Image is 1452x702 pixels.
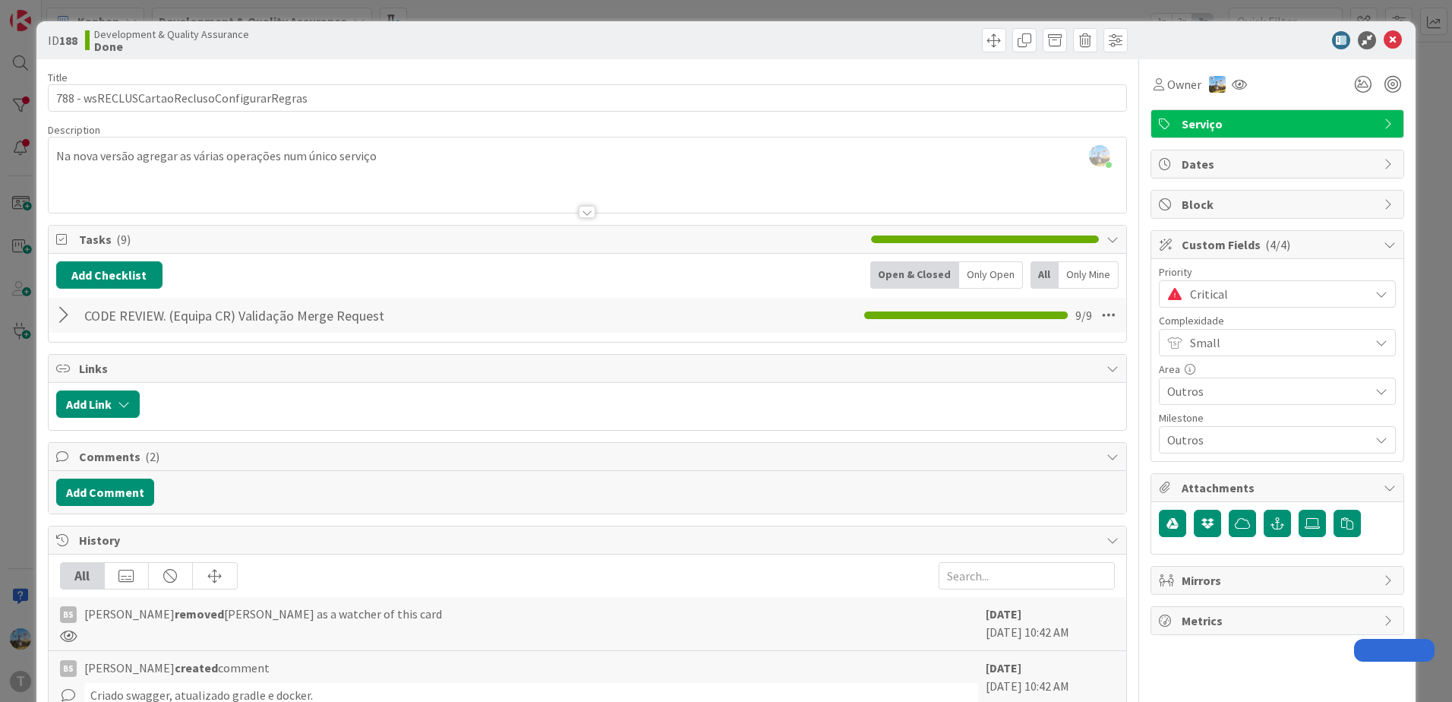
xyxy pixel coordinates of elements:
b: removed [175,606,224,621]
input: type card name here... [48,84,1127,112]
img: rbRSAc01DXEKpQIPCc1LpL06ElWUjD6K.png [1089,145,1110,166]
span: Serviço [1182,115,1376,133]
input: Search... [939,562,1115,590]
span: Development & Quality Assurance [94,28,249,40]
span: Outros [1167,381,1362,402]
img: DG [1209,76,1226,93]
div: Area [1159,364,1396,375]
span: Owner [1167,75,1201,93]
label: Title [48,71,68,84]
span: Comments [79,447,1099,466]
div: Priority [1159,267,1396,277]
span: Mirrors [1182,571,1376,590]
span: Metrics [1182,612,1376,630]
span: Critical [1190,283,1362,305]
span: ( 9 ) [116,232,131,247]
b: 188 [59,33,77,48]
div: Milestone [1159,413,1396,423]
span: Custom Fields [1182,236,1376,254]
span: 9 / 9 [1075,306,1092,324]
b: created [175,660,218,675]
span: Tasks [79,230,863,248]
span: Outros [1167,429,1362,451]
span: ( 2 ) [145,449,159,464]
button: Add Link [56,391,140,418]
div: Only Open [959,261,1023,289]
div: BS [60,606,77,623]
span: ID [48,31,77,49]
div: Complexidade [1159,315,1396,326]
span: Attachments [1182,479,1376,497]
b: [DATE] [986,606,1021,621]
span: Small [1190,332,1362,353]
div: BS [60,660,77,677]
b: [DATE] [986,660,1021,675]
input: Add Checklist... [79,302,421,329]
div: All [61,563,105,589]
span: Links [79,359,1099,378]
span: Dates [1182,155,1376,173]
div: Only Mine [1059,261,1119,289]
button: Add Checklist [56,261,163,289]
span: ( 4/4 ) [1265,237,1290,252]
span: Block [1182,195,1376,213]
span: [PERSON_NAME] [PERSON_NAME] as a watcher of this card [84,605,442,623]
p: Na nova versão agregar as várias operações num único serviço [56,147,1119,165]
div: [DATE] 10:42 AM [986,605,1115,643]
span: History [79,531,1099,549]
button: Add Comment [56,479,154,506]
span: Description [48,123,100,137]
div: All [1031,261,1059,289]
span: [PERSON_NAME] comment [84,659,270,677]
b: Done [94,40,249,52]
div: Open & Closed [870,261,959,289]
